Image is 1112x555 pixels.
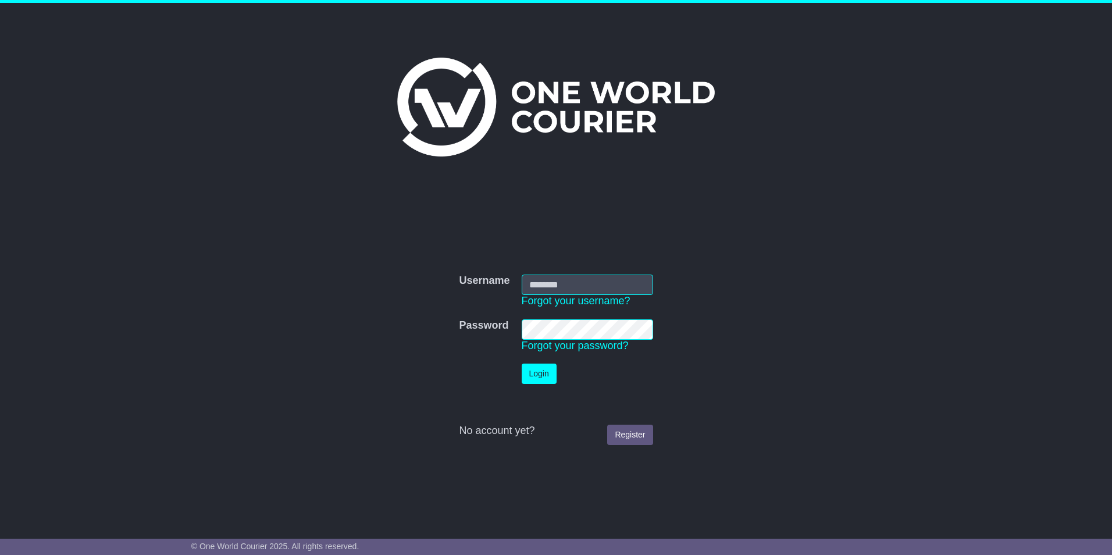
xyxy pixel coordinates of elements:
a: Register [607,425,653,445]
a: Forgot your password? [522,340,629,351]
img: One World [397,58,715,156]
label: Username [459,275,509,287]
span: © One World Courier 2025. All rights reserved. [191,542,359,551]
label: Password [459,319,508,332]
button: Login [522,364,557,384]
div: No account yet? [459,425,653,437]
a: Forgot your username? [522,295,630,307]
